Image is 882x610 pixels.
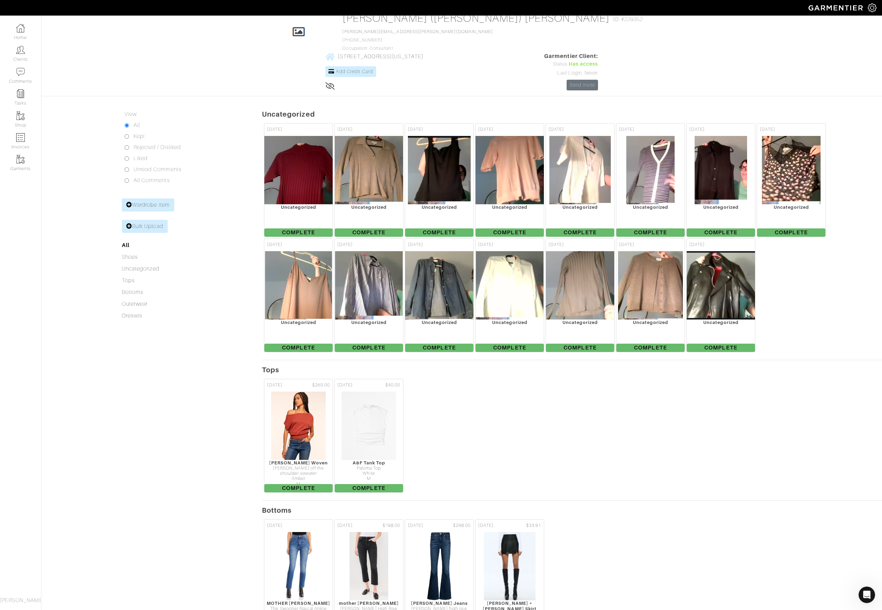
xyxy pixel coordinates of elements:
button: Start recording [44,226,49,232]
span: Complete [405,228,473,237]
div: M [264,482,333,487]
img: SiWjzJ9924fmbCLXz147TqKr [483,532,536,601]
div: Uncategorized [546,205,614,210]
button: Gif picker [33,226,38,232]
img: UsQhMdMooyezChU4ifu8TxTZ [349,532,389,601]
img: garments-icon-b7da505a4dc4fd61783c78ac3ca0ef83fa9d6f193b1c9dc38574b1d14d53ca28.png [16,155,25,164]
span: [DATE] [478,522,493,529]
img: 1aPKVrGPzqWPk2Tbc5mdgDJo [413,532,465,601]
span: [STREET_ADDRESS][US_STATE] [338,53,423,60]
div: Uncategorized [687,320,755,325]
span: [DATE] [337,522,353,529]
span: [DATE] [267,242,282,248]
span: Complete [546,344,614,352]
div: Warm Regards, [11,154,108,161]
a: [DATE] $265.00 [PERSON_NAME] Woven [PERSON_NAME] off the shoulder sweater Amber M Complete [263,378,334,493]
div: Uncategorized [476,320,544,325]
p: Active 1h ago [33,9,64,16]
a: [DATE] Uncategorized Complete [686,122,756,238]
img: V6RAt5U7rNWigfycDgiccNcZ [265,251,333,320]
a: [DATE] Uncategorized Complete [545,122,615,238]
span: Complete [335,228,403,237]
div: M [335,476,403,481]
h1: Garmentier [33,3,65,9]
img: aT4UHAdbB9VT2vhrbq2GHDUi [549,136,611,205]
div: MOTHER [PERSON_NAME] [264,601,333,606]
label: Unread Comments [134,165,182,174]
img: bmBmTTpY5EiuvGWjew9WSx3J [271,391,326,460]
a: [DATE] Uncategorized Complete [474,122,545,238]
img: iLE8nEhyDkkCfUe9wA7dWZHT [472,136,548,205]
label: Rejected / Disliked [134,143,181,151]
img: comment-icon-a0a6a9ef722e966f86d9cbdc48e553b5cf19dbc54f86b18d962a5391bc8f6eb6.png [16,68,25,76]
label: Kept [134,132,145,140]
b: URL [25,113,36,118]
span: Complete [405,344,473,352]
img: dashboard-icon-dbcd8f5a0b271acd01030246c82b418ddd0df26cd7fceb0bd07c9910d44c42f6.png [16,24,25,32]
b: client's e-mail [25,121,63,127]
a: [PERSON_NAME] ([PERSON_NAME]) [PERSON_NAME] [342,12,609,24]
button: Emoji picker [22,226,27,232]
img: 1Ha2xs9ZEjNCtPEZjqAoz7eL [694,136,747,205]
a: Uncategorized [122,266,159,272]
div: A&F Tank Top [335,460,403,465]
span: ID: #229352 [613,15,643,23]
a: [DATE] Uncategorized Complete [474,238,545,353]
span: Complete [616,344,685,352]
div: Uncategorized [264,320,333,325]
button: go back [4,3,18,16]
img: LRmXwScyx2ZfAFiWZZRoEeE1 [399,251,479,320]
button: Home [108,3,121,16]
a: [DATE] Uncategorized Complete [615,238,686,353]
div: Close [121,3,134,15]
span: [DATE] [478,242,493,248]
span: [DATE] [619,126,634,133]
a: [DATE] Uncategorized Complete [263,122,334,238]
div: Uncategorized [264,205,333,210]
span: Complete [335,484,403,492]
div: Uncategorized [476,205,544,210]
span: [DATE] [267,126,282,133]
span: [DATE] [549,242,564,248]
div: [PERSON_NAME] off the shoulder sweater [264,466,333,476]
span: Complete [264,228,333,237]
img: Profile image for Garmentier [20,4,31,15]
a: [DATE] Uncategorized Complete [404,238,474,353]
div: Status: [544,60,598,68]
img: garments-icon-b7da505a4dc4fd61783c78ac3ca0ef83fa9d6f193b1c9dc38574b1d14d53ca28.png [16,111,25,120]
img: garmentier-logo-header-white-b43fb05a5012e4ada735d5af1a66efaba907eab6374d6393d1fbf88cb4ef424d.png [805,2,868,14]
span: Has access [569,60,598,68]
div: Uncategorized [405,320,473,325]
span: $33.91 [526,522,541,529]
span: Complete [616,228,685,237]
li: The of the page you're on [16,112,108,119]
a: Bottoms [122,289,143,295]
span: [DATE] [408,522,423,529]
span: [DATE] [619,242,634,248]
img: 7zxdNSHnnMVeqBJnzXsBtgyq [408,136,471,205]
a: [STREET_ADDRESS][US_STATE] [325,52,423,61]
button: Send a message… [118,223,129,234]
a: [DATE] Uncategorized Complete [756,122,826,238]
a: All [122,242,129,248]
span: Complete [335,344,403,352]
span: [DATE] [267,382,282,388]
div: mother [PERSON_NAME] [335,601,403,606]
h5: Uncategorized [262,110,882,118]
img: ZZDE5g3uRRqNv2Uf9SXhGkeS [476,251,544,320]
span: [DATE] [478,126,493,133]
span: [DATE] [689,242,705,248]
div: Uncategorized [616,320,685,325]
iframe: Intercom live chat [859,587,875,603]
div: [PERSON_NAME] Jeans [405,601,473,606]
div: The Garmentier Team [11,164,108,171]
div: We've just released a few tech updates that should enhance background performance over the next d... [11,54,108,95]
a: Dresses [122,313,142,319]
a: Tops [122,277,135,284]
h5: Bottoms [262,506,882,514]
label: View: [125,110,138,118]
a: [DATE] Uncategorized Complete [545,238,615,353]
label: All Comments [134,176,170,185]
span: [PHONE_NUMBER] Occupation: Consultant [342,29,493,51]
span: Complete [476,228,544,237]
